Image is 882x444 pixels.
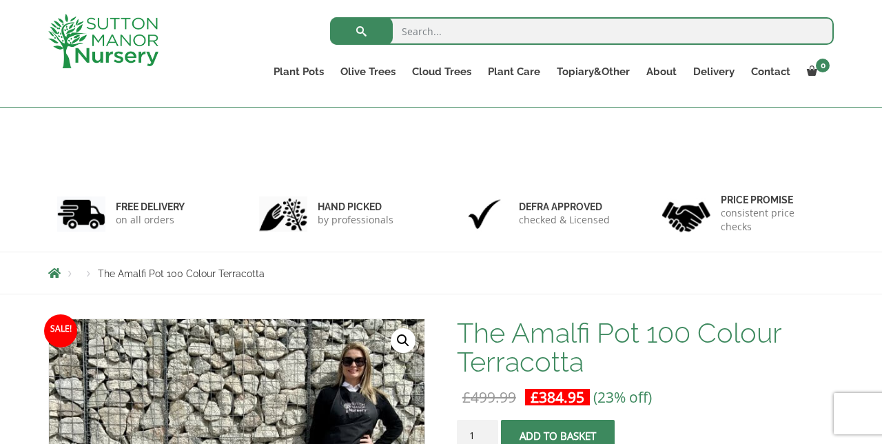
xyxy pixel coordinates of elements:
[743,62,799,81] a: Contact
[531,387,584,407] bdi: 384.95
[48,268,834,279] nav: Breadcrumbs
[799,62,834,81] a: 0
[721,194,825,206] h6: Price promise
[57,196,105,232] img: 1.jpg
[480,62,548,81] a: Plant Care
[116,213,185,227] p: on all orders
[548,62,638,81] a: Topiary&Other
[721,206,825,234] p: consistent price checks
[48,14,158,68] img: logo
[259,196,307,232] img: 2.jpg
[638,62,685,81] a: About
[519,213,610,227] p: checked & Licensed
[462,387,516,407] bdi: 499.99
[404,62,480,81] a: Cloud Trees
[265,62,332,81] a: Plant Pots
[593,387,652,407] span: (23% off)
[460,196,509,232] img: 3.jpg
[531,387,539,407] span: £
[116,201,185,213] h6: FREE DELIVERY
[332,62,404,81] a: Olive Trees
[816,59,830,72] span: 0
[519,201,610,213] h6: Defra approved
[330,17,834,45] input: Search...
[44,314,77,347] span: Sale!
[662,193,710,235] img: 4.jpg
[318,213,393,227] p: by professionals
[685,62,743,81] a: Delivery
[318,201,393,213] h6: hand picked
[457,319,834,376] h1: The Amalfi Pot 100 Colour Terracotta
[98,268,265,279] span: The Amalfi Pot 100 Colour Terracotta
[391,328,416,353] a: View full-screen image gallery
[462,387,471,407] span: £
